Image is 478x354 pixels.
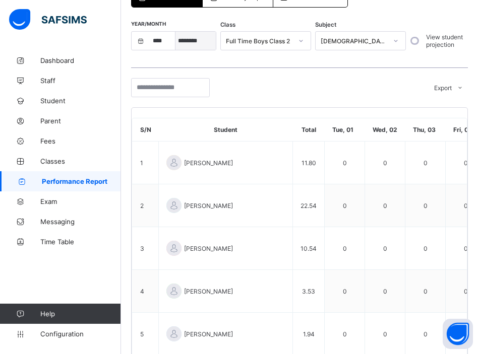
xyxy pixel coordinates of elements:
[40,56,121,64] span: Dashboard
[40,137,121,145] span: Fees
[184,159,285,167] span: [PERSON_NAME]
[293,141,325,184] td: 11.80
[373,126,398,133] span: Wed, 02
[159,118,293,141] th: Student
[365,141,405,184] td: 0
[413,126,438,133] span: Thu, 03
[40,197,121,205] span: Exam
[184,245,285,252] span: [PERSON_NAME]
[405,184,446,227] td: 0
[9,9,87,30] img: safsims
[325,270,365,313] td: 0
[293,118,325,141] th: Total
[332,126,357,133] span: Tue, 01
[365,184,405,227] td: 0
[293,227,325,270] td: 10.54
[325,141,365,184] td: 0
[293,184,325,227] td: 22.54
[133,118,159,141] th: S/N
[405,270,446,313] td: 0
[40,330,121,338] span: Configuration
[321,37,387,45] div: [DEMOGRAPHIC_DATA] Memorisation
[40,218,121,226] span: Messaging
[184,288,285,295] span: [PERSON_NAME]
[293,270,325,313] td: 3.53
[133,184,159,227] td: 2
[365,270,405,313] td: 0
[42,177,121,185] span: Performance Report
[365,227,405,270] td: 0
[325,184,365,227] td: 0
[220,21,235,28] span: Class
[40,117,121,125] span: Parent
[40,310,121,318] span: Help
[434,84,452,92] span: Export
[315,21,336,28] span: Subject
[426,33,465,48] label: View student projection
[325,227,365,270] td: 0
[133,227,159,270] td: 3
[40,77,121,85] span: Staff
[133,270,159,313] td: 4
[40,238,121,246] span: Time Table
[131,21,166,27] span: Year/Month
[443,319,473,349] button: Open asap
[405,227,446,270] td: 0
[133,141,159,184] td: 1
[226,37,292,45] div: Full Time Boys Class 2
[40,97,121,105] span: Student
[40,157,121,165] span: Classes
[184,202,285,209] span: [PERSON_NAME]
[405,141,446,184] td: 0
[184,330,285,338] span: [PERSON_NAME]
